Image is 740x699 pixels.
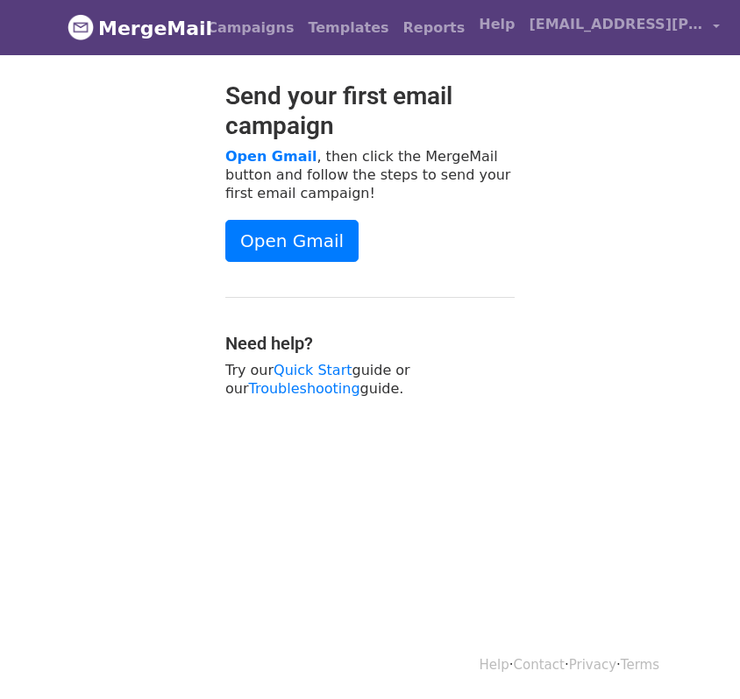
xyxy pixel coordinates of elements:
[225,333,515,354] h4: Need help?
[225,220,359,262] a: Open Gmail
[225,81,515,140] h2: Send your first email campaign
[514,657,565,673] a: Contact
[274,362,352,378] a: Quick Start
[249,380,360,397] a: Troubleshooting
[225,147,515,202] p: , then click the MergeMail button and follow the steps to send your first email campaign!
[480,657,509,673] a: Help
[225,148,317,165] a: Open Gmail
[225,361,515,398] p: Try our guide or our guide.
[301,11,395,46] a: Templates
[522,7,727,48] a: [EMAIL_ADDRESS][PERSON_NAME][DOMAIN_NAME]
[621,657,659,673] a: Terms
[529,14,704,35] span: [EMAIL_ADDRESS][PERSON_NAME][DOMAIN_NAME]
[200,11,301,46] a: Campaigns
[396,11,473,46] a: Reports
[68,14,94,40] img: MergeMail logo
[472,7,522,42] a: Help
[68,10,186,46] a: MergeMail
[569,657,616,673] a: Privacy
